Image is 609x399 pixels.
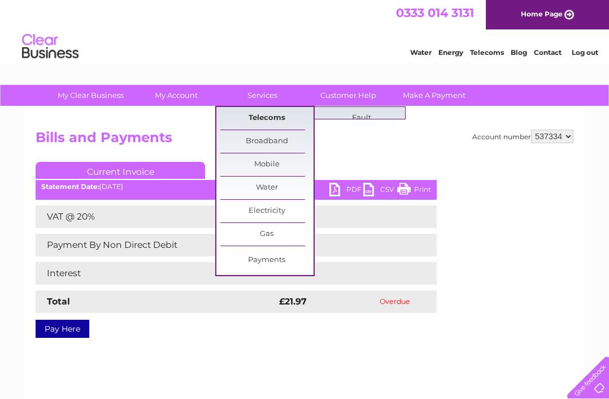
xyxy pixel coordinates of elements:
a: Print [397,183,431,199]
a: Current Invoice [36,162,205,179]
td: Payment By Non Direct Debit [36,234,276,256]
a: Services [216,85,309,106]
strong: £21.97 [279,296,307,307]
a: Telecoms [220,107,314,130]
h2: Bills and Payments [36,130,573,151]
a: Blog [511,48,527,57]
a: Payments [220,249,314,272]
td: Interest [36,262,276,285]
a: Mobile [220,153,314,176]
div: Clear Business is a trading name of Verastar Limited (registered in [GEOGRAPHIC_DATA] No. 3667643... [38,6,572,55]
a: Customer Help [302,85,395,106]
td: £10.00 [276,234,414,256]
strong: Total [47,296,70,307]
a: Energy [438,48,463,57]
a: Water [220,177,314,199]
a: PDF [329,183,363,199]
a: Fault [315,107,408,130]
a: Gas [220,223,314,246]
a: Water [410,48,432,57]
td: Overdue [353,290,437,313]
td: £9.97 [276,262,411,285]
div: Account number [472,130,573,143]
a: Make A Payment [388,85,481,106]
b: Statement Date: [41,182,99,191]
a: 0333 014 3131 [396,6,474,20]
td: VAT @ 20% [36,205,276,228]
a: Electricity [220,200,314,222]
a: My Clear Business [44,85,137,106]
a: My Account [130,85,223,106]
a: CSV [363,183,397,199]
a: Telecoms [470,48,504,57]
a: Broadband [220,130,314,153]
td: £2.00 [276,205,411,228]
img: logo.png [21,29,79,64]
a: Pay Here [36,320,89,338]
a: Log out [572,48,598,57]
div: [DATE] [36,183,437,191]
a: Contact [534,48,562,57]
